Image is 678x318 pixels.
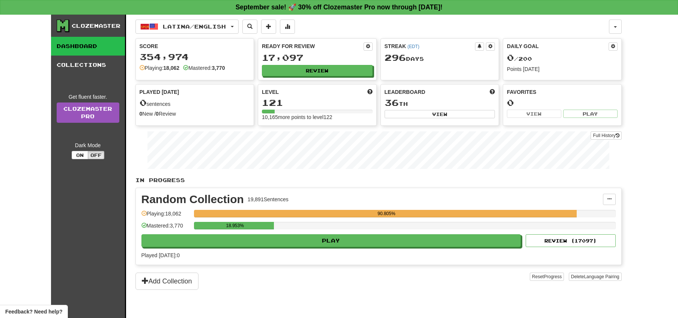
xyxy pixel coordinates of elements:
[407,44,419,49] a: (EDT)
[385,97,399,108] span: 36
[507,56,532,62] span: / 200
[385,42,475,50] div: Streak
[242,20,257,34] button: Search sentences
[156,111,159,117] strong: 0
[141,210,190,222] div: Playing: 18,062
[135,176,622,184] p: In Progress
[196,210,577,217] div: 90.805%
[135,20,239,34] button: Latina/English
[88,151,104,159] button: Off
[141,222,190,234] div: Mastered: 3,770
[140,88,179,96] span: Played [DATE]
[385,110,495,118] button: View
[584,274,619,279] span: Language Pairing
[140,42,250,50] div: Score
[135,273,198,290] button: Add Collection
[367,88,373,96] span: Score more points to level up
[140,110,250,118] div: New / Review
[507,88,618,96] div: Favorites
[262,98,373,107] div: 121
[507,52,514,63] span: 0
[140,98,250,108] div: sentences
[385,88,425,96] span: Leaderboard
[140,97,147,108] span: 0
[51,56,125,74] a: Collections
[236,3,443,11] strong: September sale! 🚀 30% off Clozemaster Pro now through [DATE]!
[563,110,618,118] button: Play
[51,37,125,56] a: Dashboard
[141,234,521,247] button: Play
[140,52,250,62] div: 354,974
[163,23,226,30] span: Latina / English
[5,308,62,315] span: Open feedback widget
[57,93,119,101] div: Get fluent faster.
[490,88,495,96] span: This week in points, UTC
[57,102,119,123] a: ClozemasterPro
[544,274,562,279] span: Progress
[385,98,495,108] div: th
[141,194,244,205] div: Random Collection
[569,273,622,281] button: DeleteLanguage Pairing
[591,131,621,140] button: Full History
[140,64,180,72] div: Playing:
[526,234,616,247] button: Review (17097)
[262,88,279,96] span: Level
[385,53,495,63] div: Day s
[262,113,373,121] div: 10,165 more points to level 122
[280,20,295,34] button: More stats
[507,110,561,118] button: View
[196,222,274,229] div: 18.953%
[140,111,143,117] strong: 0
[385,52,406,63] span: 296
[163,65,179,71] strong: 18,062
[72,22,120,30] div: Clozemaster
[212,65,225,71] strong: 3,770
[261,20,276,34] button: Add sentence to collection
[530,273,564,281] button: ResetProgress
[507,98,618,107] div: 0
[262,42,364,50] div: Ready for Review
[141,252,180,258] span: Played [DATE]: 0
[262,65,373,76] button: Review
[57,142,119,149] div: Dark Mode
[248,196,289,203] div: 19,891 Sentences
[72,151,88,159] button: On
[507,42,609,51] div: Daily Goal
[507,65,618,73] div: Points [DATE]
[183,64,225,72] div: Mastered:
[262,53,373,62] div: 17,097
